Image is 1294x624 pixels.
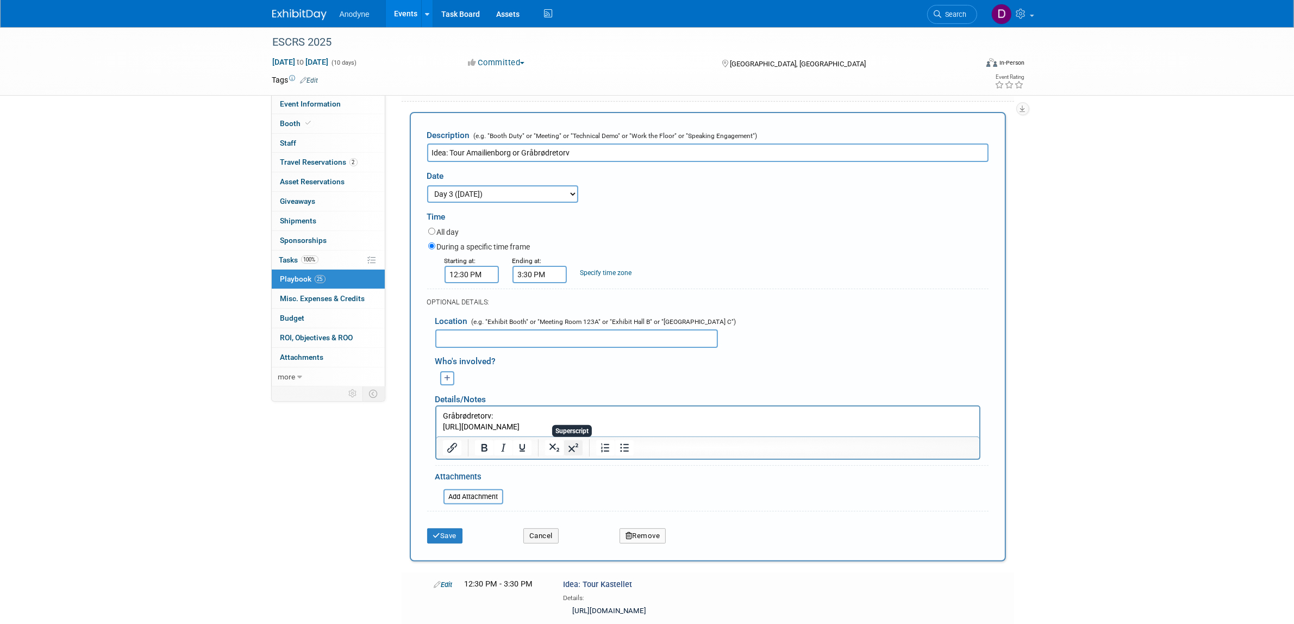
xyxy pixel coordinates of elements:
label: During a specific time frame [437,241,530,252]
span: 25 [315,275,326,283]
a: Shipments [272,211,385,230]
span: (e.g. "Exhibit Booth" or "Meeting Room 123A" or "Exhibit Hall B" or "[GEOGRAPHIC_DATA] C") [470,318,736,326]
div: ESCRS 2025 [269,33,961,52]
span: (10 days) [331,59,357,66]
a: Specify time zone [580,269,632,277]
button: Save [427,528,463,544]
span: Idea: Tour Kastellet [563,580,632,589]
span: to [296,58,306,66]
span: [DATE] [DATE] [272,57,329,67]
div: Time [427,203,989,226]
input: Start Time [445,266,499,283]
button: Remove [620,528,666,544]
span: Misc. Expenses & Credits [280,294,365,303]
a: Booth [272,114,385,133]
div: In-Person [999,59,1024,67]
div: Details: [563,590,842,603]
a: Travel Reservations2 [272,153,385,172]
span: Search [942,10,967,18]
span: Budget [280,314,305,322]
button: Underline [512,440,531,455]
td: Toggle Event Tabs [362,386,385,401]
a: Asset Reservations [272,172,385,191]
span: Asset Reservations [280,177,345,186]
iframe: Rich Text Area [436,407,979,436]
button: Cancel [523,528,559,544]
a: Edit [301,77,318,84]
span: Sponsorships [280,236,327,245]
button: Committed [464,57,529,68]
div: [URL][DOMAIN_NAME] [563,603,842,621]
label: All day [437,227,459,238]
div: Who's involved? [435,351,989,369]
a: Attachments [272,348,385,367]
span: Giveaways [280,197,316,205]
a: more [272,367,385,386]
span: (e.g. "Booth Duty" or "Meeting" or "Technical Demo" or "Work the Floor" or "Speaking Engagement") [472,132,758,140]
div: Event Rating [995,74,1024,80]
button: Subscript [545,440,563,455]
span: Playbook [280,274,326,283]
td: Tags [272,74,318,85]
a: Giveaways [272,192,385,211]
td: Personalize Event Tab Strip [344,386,363,401]
span: Description [427,130,470,140]
button: Insert/edit link [443,440,461,455]
span: more [278,372,296,381]
img: Format-Inperson.png [986,58,997,67]
button: Bold [474,440,493,455]
span: Attachments [280,353,324,361]
button: Superscript [564,440,582,455]
a: Playbook25 [272,270,385,289]
div: Event Format [913,57,1025,73]
small: Starting at: [445,257,476,265]
span: 12:30 PM - 3:30 PM [465,579,533,589]
a: Event Information [272,95,385,114]
span: Anodyne [340,10,370,18]
span: Location [435,316,468,326]
i: Booth reservation complete [306,120,311,126]
span: Staff [280,139,297,147]
span: [GEOGRAPHIC_DATA], [GEOGRAPHIC_DATA] [730,60,866,68]
a: Sponsorships [272,231,385,250]
a: Search [927,5,977,24]
div: Details/Notes [435,385,980,405]
div: OPTIONAL DETAILS: [427,297,989,307]
span: Tasks [279,255,318,264]
div: Attachments [435,471,503,485]
span: 2 [349,158,358,166]
img: ExhibitDay [272,9,327,20]
a: Staff [272,134,385,153]
small: Ending at: [512,257,542,265]
span: 100% [301,255,318,264]
span: Shipments [280,216,317,225]
button: Italic [493,440,512,455]
img: Dawn Jozwiak [991,4,1012,24]
a: Budget [272,309,385,328]
a: ROI, Objectives & ROO [272,328,385,347]
span: ROI, Objectives & ROO [280,333,353,342]
div: Date [427,162,652,185]
a: Misc. Expenses & Credits [272,289,385,308]
span: Event Information [280,99,341,108]
button: Numbered list [596,440,614,455]
button: Bullet list [615,440,633,455]
a: Edit [434,581,453,589]
input: End Time [512,266,567,283]
span: Travel Reservations [280,158,358,166]
span: Booth [280,119,314,128]
a: Tasks100% [272,251,385,270]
